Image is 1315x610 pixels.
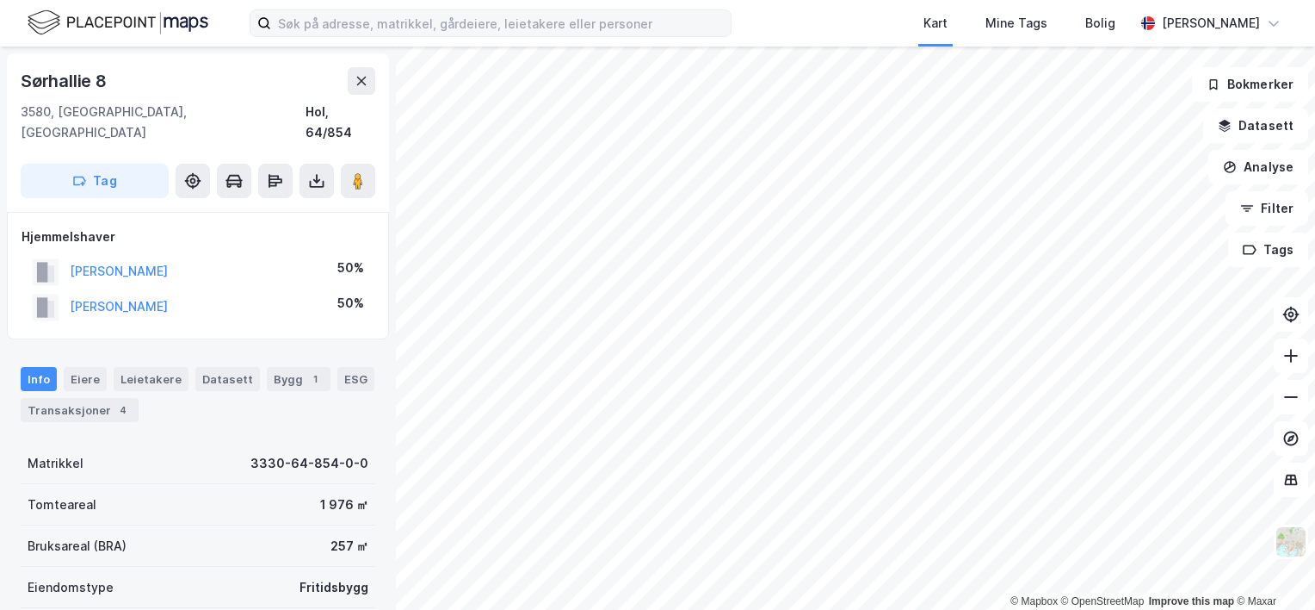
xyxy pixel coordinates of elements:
button: Bokmerker [1192,67,1308,102]
div: Tomteareal [28,495,96,515]
div: Transaksjoner [21,398,139,422]
div: 3330-64-854-0-0 [250,453,368,474]
div: Bolig [1085,13,1115,34]
div: 50% [337,293,364,314]
div: Kart [923,13,948,34]
div: [PERSON_NAME] [1162,13,1260,34]
img: Z [1275,526,1307,558]
div: Kontrollprogram for chat [1229,527,1315,610]
button: Tags [1228,233,1308,267]
div: Matrikkel [28,453,83,474]
div: Hjemmelshaver [22,227,374,247]
div: Mine Tags [985,13,1047,34]
div: 50% [337,258,364,278]
button: Analyse [1208,150,1308,184]
a: OpenStreetMap [1061,595,1145,607]
div: Datasett [195,367,260,391]
button: Datasett [1203,109,1308,143]
button: Filter [1225,191,1308,226]
div: 1 [306,370,324,388]
div: 3580, [GEOGRAPHIC_DATA], [GEOGRAPHIC_DATA] [21,102,306,143]
div: 257 ㎡ [330,536,368,557]
div: 4 [114,401,132,419]
button: Tag [21,164,169,198]
div: Bygg [267,367,330,391]
div: ESG [337,367,374,391]
div: Hol, 64/854 [306,102,375,143]
div: Bruksareal (BRA) [28,536,127,557]
input: Søk på adresse, matrikkel, gårdeiere, leietakere eller personer [271,10,731,36]
a: Mapbox [1010,595,1058,607]
div: Fritidsbygg [299,577,368,598]
div: 1 976 ㎡ [320,495,368,515]
div: Leietakere [114,367,188,391]
iframe: Chat Widget [1229,527,1315,610]
div: Info [21,367,57,391]
img: logo.f888ab2527a4732fd821a326f86c7f29.svg [28,8,208,38]
div: Sørhallie 8 [21,67,110,95]
div: Eiere [64,367,107,391]
div: Eiendomstype [28,577,114,598]
a: Improve this map [1149,595,1234,607]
